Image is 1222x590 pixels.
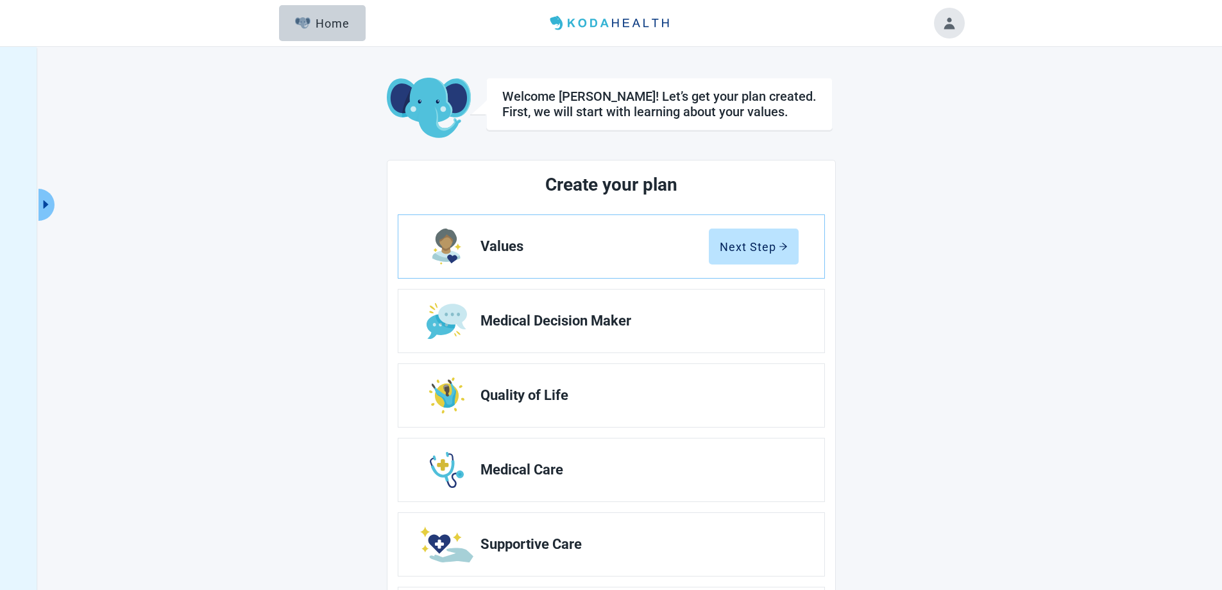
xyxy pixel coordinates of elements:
button: Next Steparrow-right [709,229,799,265]
span: Medical Decision Maker [480,313,788,329]
div: Home [295,17,350,30]
img: Koda Elephant [387,78,471,139]
span: Supportive Care [480,537,788,552]
a: Edit Medical Care section [398,438,824,501]
button: ElephantHome [279,5,366,41]
span: Values [480,239,709,254]
h2: Create your plan [446,171,777,199]
span: arrow-right [779,242,788,251]
a: Edit Values section [398,215,824,278]
button: Expand menu [38,189,55,221]
div: Welcome [PERSON_NAME]! Let’s get your plan created. First, we will start with learning about your... [502,89,817,119]
img: Elephant [295,17,311,29]
span: Quality of Life [480,388,788,403]
a: Edit Supportive Care section [398,513,824,576]
span: caret-right [40,198,52,211]
div: Next Step [720,240,788,253]
a: Edit Medical Decision Maker section [398,290,824,352]
span: Medical Care [480,462,788,478]
a: Edit Quality of Life section [398,364,824,427]
button: Toggle account menu [934,8,965,39]
img: Koda Health [545,13,677,33]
